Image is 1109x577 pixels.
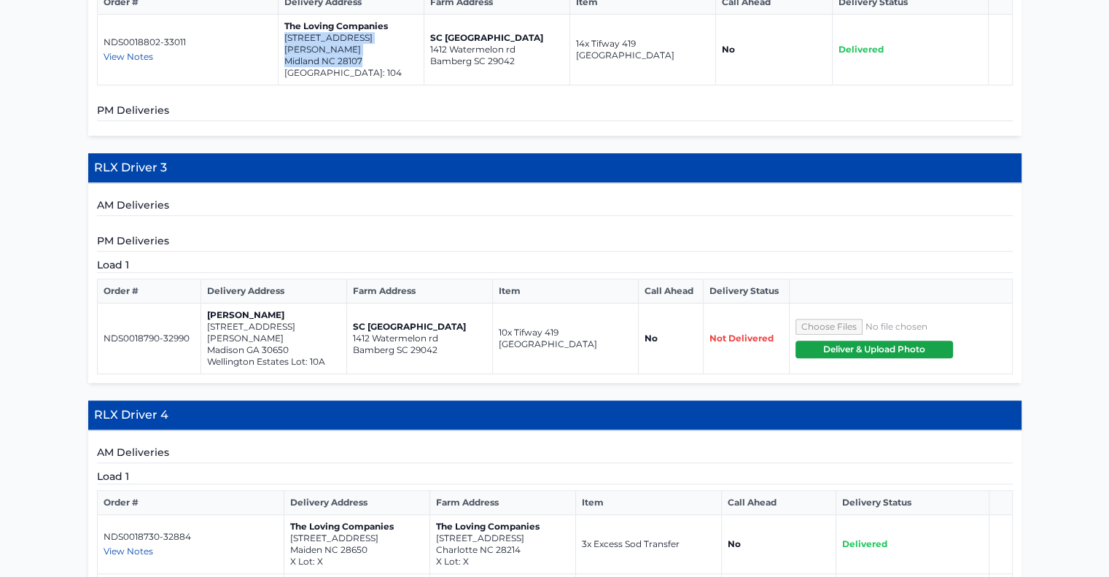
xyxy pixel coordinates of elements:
[842,538,887,549] span: Delivered
[290,533,424,544] p: [STREET_ADDRESS]
[645,333,658,344] strong: No
[97,103,1013,121] h5: PM Deliveries
[569,15,715,85] td: 14x Tifway 419 [GEOGRAPHIC_DATA]
[97,257,1013,273] h5: Load 1
[284,32,418,55] p: [STREET_ADDRESS][PERSON_NAME]
[290,521,424,533] p: The Loving Companies
[722,44,735,55] strong: No
[429,491,575,515] th: Farm Address
[104,36,272,48] p: NDS0018802-33011
[104,51,153,62] span: View Notes
[709,333,774,344] span: Not Delivered
[436,556,569,568] p: X Lot: X
[207,356,341,368] p: Wellington Estates Lot: 10A
[201,279,347,303] th: Delivery Address
[290,556,424,568] p: X Lot: X
[97,445,1013,463] h5: AM Deliveries
[284,20,418,32] p: The Loving Companies
[104,333,195,344] p: NDS0018790-32990
[353,321,486,333] p: SC [GEOGRAPHIC_DATA]
[836,491,989,515] th: Delivery Status
[493,279,639,303] th: Item
[721,491,836,515] th: Call Ahead
[493,303,639,374] td: 10x Tifway 419 [GEOGRAPHIC_DATA]
[284,491,429,515] th: Delivery Address
[838,44,884,55] span: Delivered
[97,198,1013,216] h5: AM Deliveries
[104,531,278,543] p: NDS0018730-32884
[575,515,721,574] td: 3x Excess Sod Transfer
[639,279,704,303] th: Call Ahead
[347,279,493,303] th: Farm Address
[430,44,564,55] p: 1412 Watermelon rd
[97,491,284,515] th: Order #
[88,153,1022,183] h4: RLX Driver 3
[430,55,564,67] p: Bamberg SC 29042
[795,341,953,358] button: Deliver & Upload Photo
[207,309,341,321] p: [PERSON_NAME]
[284,67,418,79] p: [GEOGRAPHIC_DATA]: 104
[97,233,1013,252] h5: PM Deliveries
[436,544,569,556] p: Charlotte NC 28214
[436,533,569,544] p: [STREET_ADDRESS]
[104,546,153,557] span: View Notes
[88,400,1022,430] h4: RLX Driver 4
[728,538,741,549] strong: No
[207,321,341,344] p: [STREET_ADDRESS][PERSON_NAME]
[703,279,789,303] th: Delivery Status
[284,55,418,67] p: Midland NC 28107
[207,344,341,356] p: Madison GA 30650
[353,344,486,356] p: Bamberg SC 29042
[97,469,1013,484] h5: Load 1
[430,32,564,44] p: SC [GEOGRAPHIC_DATA]
[353,333,486,344] p: 1412 Watermelon rd
[97,279,201,303] th: Order #
[290,544,424,556] p: Maiden NC 28650
[436,521,569,533] p: The Loving Companies
[575,491,721,515] th: Item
